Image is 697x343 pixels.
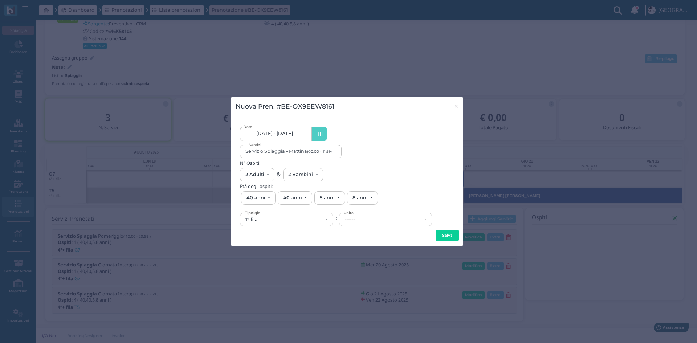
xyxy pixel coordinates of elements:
div: 8 anni [352,195,368,200]
button: 8 anni [347,191,378,205]
span: × [453,102,459,111]
button: 1° fila [240,213,333,226]
span: Servizi [248,142,262,147]
small: (00:00 - 11:59) [307,149,332,154]
button: 2 Bambini [283,168,323,181]
span: Unità [342,210,355,215]
button: 40 anni [241,191,276,205]
span: [DATE] - [DATE] [256,131,293,136]
div: 2 Adulti [245,172,264,177]
span: Assistenza [21,6,48,11]
button: 40 anni [278,191,312,205]
div: 1° fila [245,217,323,222]
div: 5 anni [320,195,335,200]
div: ------ [345,217,422,222]
button: Salva [436,230,459,241]
h3: Nuova Pren. #BE-OX9EEW8161 [236,102,334,111]
div: Servizio Spiaggia - Mattina [245,148,332,154]
h4: & [277,172,281,178]
h5: Età degli ospiti: [240,184,454,189]
span: Tipolgia [244,210,262,215]
button: Servizio Spiaggia - Mattina(00:00 - 11:59) [240,145,342,158]
button: 5 anni [314,191,345,205]
span: Data [242,123,254,131]
button: Chiudi [449,97,464,116]
button: ------ [339,213,432,226]
div: 40 anni [246,195,265,200]
div: 40 anni [283,195,302,200]
div: 2 Bambini [288,172,313,177]
button: 2 Adulti [240,168,274,181]
h5: N° Ospiti: [240,160,454,166]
